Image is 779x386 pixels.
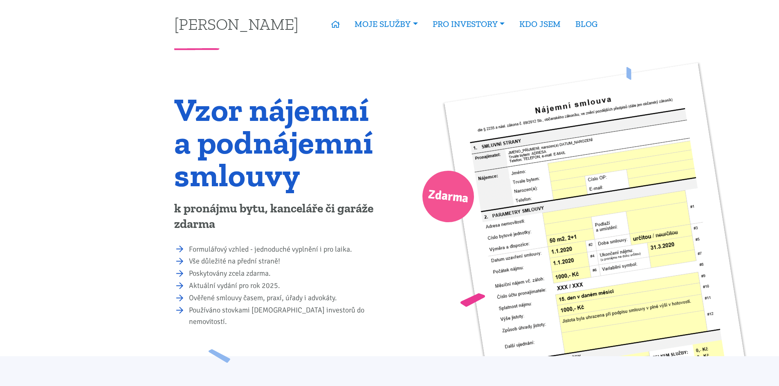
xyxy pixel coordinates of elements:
li: Formulářový vzhled - jednoduché vyplnění i pro laika. [189,244,384,255]
a: PRO INVESTORY [425,15,512,33]
li: Vše důležité na přední straně! [189,256,384,267]
li: Používáno stovkami [DEMOGRAPHIC_DATA] investorů do nemovitostí. [189,305,384,328]
a: MOJE SLUŽBY [347,15,425,33]
span: Zdarma [427,184,469,210]
li: Poskytovány zcela zdarma. [189,268,384,279]
a: [PERSON_NAME] [174,16,299,32]
p: k pronájmu bytu, kanceláře či garáže zdarma [174,201,384,232]
h1: Vzor nájemní a podnájemní smlouvy [174,93,384,191]
a: KDO JSEM [512,15,568,33]
li: Aktuální vydání pro rok 2025. [189,280,384,292]
li: Ověřené smlouvy časem, praxí, úřady i advokáty. [189,292,384,304]
a: BLOG [568,15,605,33]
